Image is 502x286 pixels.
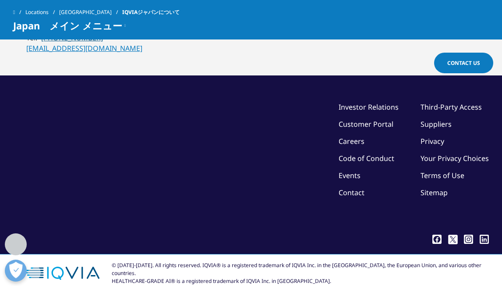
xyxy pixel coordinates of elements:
a: Privacy [421,136,444,146]
span: Japan メイン メニュー [13,20,122,31]
a: Customer Portal [339,119,393,129]
div: © [DATE]-[DATE]. All rights reserved. IQVIA® is a registered trademark of IQVIA Inc. in the [GEOG... [112,261,489,285]
button: 優先設定センターを開く [5,260,27,282]
span: IQVIAジャパンについて [122,4,180,20]
a: Third-Party Access [421,102,482,112]
a: Terms of Use [421,171,464,180]
a: [GEOGRAPHIC_DATA] [59,4,122,20]
a: Locations [25,4,59,20]
a: Sitemap [421,188,448,197]
a: [EMAIL_ADDRESS][DOMAIN_NAME] [26,43,142,53]
a: Suppliers [421,119,452,129]
a: Investor Relations [339,102,399,112]
a: Your Privacy Choices [421,154,489,163]
a: Code of Conduct [339,154,394,163]
a: Careers [339,136,364,146]
a: Events [339,171,361,180]
a: Contact [339,188,364,197]
a: Contact Us [434,53,493,73]
span: Contact Us [447,59,480,67]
